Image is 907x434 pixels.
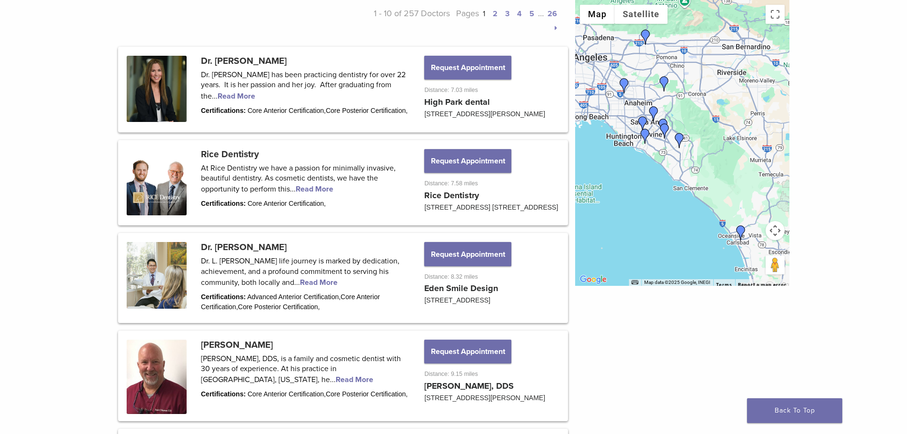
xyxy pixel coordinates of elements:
[578,273,609,286] a: Open this area in Google Maps (opens a new window)
[538,8,544,19] span: …
[483,9,485,19] a: 1
[638,129,653,144] div: Dr. James Chau
[580,5,615,24] button: Show street map
[657,123,672,139] div: Rice Dentistry
[738,282,787,287] a: Report a map error
[638,30,653,45] div: Dr. Joy Helou
[766,255,785,274] button: Drag Pegman onto the map to open Street View
[529,9,534,19] a: 5
[450,6,561,35] p: Pages
[644,280,710,285] span: Map data ©2025 Google, INEGI
[635,116,650,131] div: Dr. Randy Fong
[747,398,842,423] a: Back To Top
[766,221,785,240] button: Map camera controls
[578,273,609,286] img: Google
[517,9,522,19] a: 4
[657,76,672,91] div: Dr. Rajeev Prasher
[424,149,511,173] button: Request Appointment
[617,78,632,93] div: Dr. Henry Chung
[493,9,498,19] a: 2
[505,9,509,19] a: 3
[424,56,511,80] button: Request Appointment
[424,242,511,266] button: Request Appointment
[656,119,671,134] div: Dr. Frank Raymer
[631,279,638,286] button: Keyboard shortcuts
[424,340,511,363] button: Request Appointment
[615,5,668,24] button: Show satellite imagery
[716,282,732,288] a: Terms (opens in new tab)
[766,5,785,24] button: Toggle fullscreen view
[339,6,450,35] p: 1 - 10 of 257 Doctors
[672,133,687,148] div: Dr. Vanessa Cruz
[646,106,661,121] div: Dr. Eddie Kao
[733,225,748,241] div: Dr. Michael Thylin
[548,9,557,19] a: 26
